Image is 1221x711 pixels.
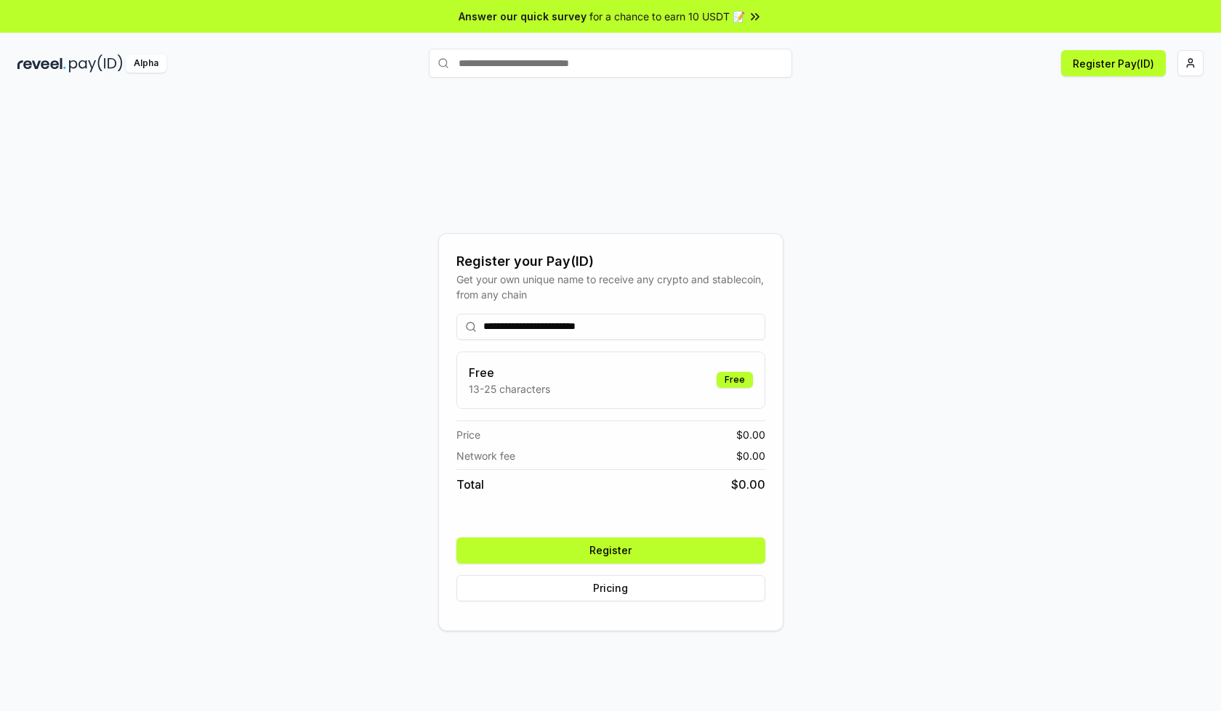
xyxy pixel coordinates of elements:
div: Free [717,372,753,388]
img: reveel_dark [17,54,66,73]
button: Pricing [456,575,765,601]
span: $ 0.00 [731,476,765,493]
div: Get your own unique name to receive any crypto and stablecoin, from any chain [456,272,765,302]
span: $ 0.00 [736,427,765,442]
span: Total [456,476,484,493]
span: for a chance to earn 10 USDT 📝 [589,9,745,24]
div: Register your Pay(ID) [456,251,765,272]
div: Alpha [126,54,166,73]
span: Answer our quick survey [459,9,587,24]
h3: Free [469,364,550,381]
span: Price [456,427,480,442]
p: 13-25 characters [469,381,550,397]
button: Register [456,537,765,564]
img: pay_id [69,54,123,73]
span: Network fee [456,448,515,463]
button: Register Pay(ID) [1061,50,1166,76]
span: $ 0.00 [736,448,765,463]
